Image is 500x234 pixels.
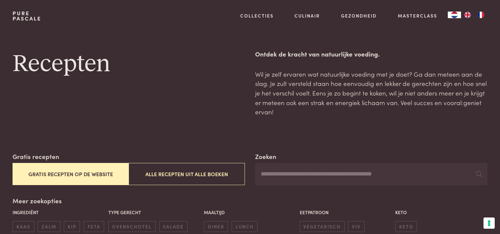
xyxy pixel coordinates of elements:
[64,221,80,232] span: kip
[108,209,201,216] p: Type gerecht
[461,12,487,18] ul: Language list
[204,209,296,216] p: Maaltijd
[448,12,461,18] div: Language
[240,12,274,19] a: Collecties
[395,221,417,232] span: keto
[300,209,392,216] p: Eetpatroon
[341,12,377,19] a: Gezondheid
[108,221,156,232] span: ovenschotel
[398,12,437,19] a: Masterclass
[395,209,487,216] p: Keto
[13,209,105,216] p: Ingrediënt
[232,221,257,232] span: lunch
[255,152,276,161] label: Zoeken
[159,221,188,232] span: salade
[84,221,104,232] span: feta
[483,217,495,229] button: Uw voorkeuren voor toestemming voor trackingtechnologieën
[255,69,487,117] p: Wil je zelf ervaren wat natuurlijke voeding met je doet? Ga dan meteen aan de slag. Je zult verst...
[294,12,320,19] a: Culinair
[13,221,34,232] span: kaas
[13,49,245,79] h1: Recepten
[13,152,59,161] label: Gratis recepten
[448,12,461,18] a: NL
[448,12,487,18] aside: Language selected: Nederlands
[474,12,487,18] a: FR
[461,12,474,18] a: EN
[204,221,228,232] span: diner
[300,221,345,232] span: vegetarisch
[129,163,245,185] button: Alle recepten uit alle boeken
[255,49,380,58] strong: Ontdek de kracht van natuurlijke voeding.
[13,11,41,21] a: PurePascale
[348,221,364,232] span: vis
[13,163,129,185] button: Gratis recepten op de website
[38,221,60,232] span: zalm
